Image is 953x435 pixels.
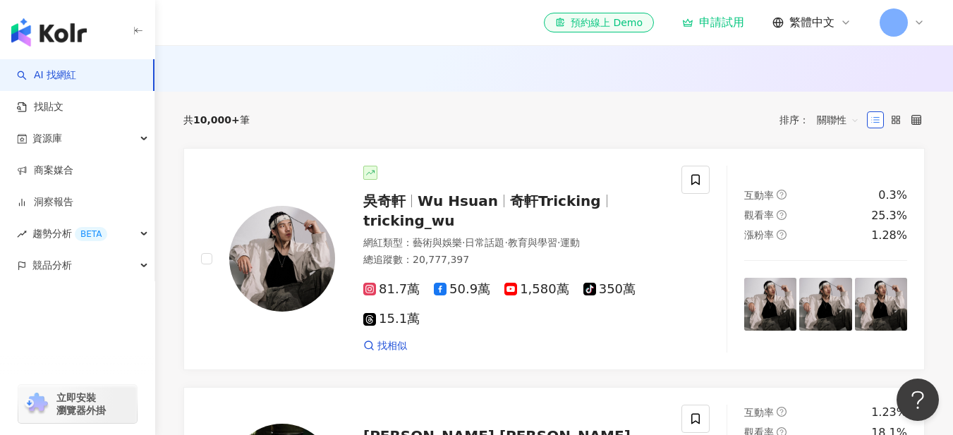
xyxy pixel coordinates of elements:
span: 競品分析 [32,250,72,281]
div: 總追蹤數 ： 20,777,397 [363,253,664,267]
div: 排序： [779,109,867,131]
span: 漲粉率 [744,229,774,240]
div: 1.23% [871,405,907,420]
span: 吳奇軒 [363,192,406,209]
a: 找相似 [363,339,407,353]
img: logo [11,18,87,47]
a: 洞察報告 [17,195,73,209]
a: searchAI 找網紅 [17,68,76,82]
span: · [557,237,560,248]
img: post-image [744,278,796,330]
div: 1.28% [871,228,907,243]
span: question-circle [777,407,787,417]
span: question-circle [777,190,787,200]
span: 奇軒Tricking [510,192,601,209]
span: 350萬 [583,282,636,297]
div: 網紅類型 ： [363,236,664,250]
span: 資源庫 [32,123,62,154]
span: 1,580萬 [504,282,569,297]
span: question-circle [777,210,787,220]
span: · [462,237,465,248]
span: 觀看率 [744,209,774,221]
span: Wu Hsuan [418,192,498,209]
span: 藝術與娛樂 [413,237,462,248]
span: 運動 [560,237,580,248]
a: KOL Avatar吳奇軒Wu Hsuan奇軒Trickingtricking_wu網紅類型：藝術與娛樂·日常話題·教育與學習·運動總追蹤數：20,777,39781.7萬50.9萬1,580萬... [183,148,925,371]
a: 預約線上 Demo [544,13,654,32]
span: 趨勢分析 [32,218,107,250]
img: KOL Avatar [229,206,335,312]
span: 互動率 [744,190,774,201]
span: 立即安裝 瀏覽器外掛 [56,391,106,417]
span: · [504,237,507,248]
span: 81.7萬 [363,282,420,297]
iframe: Help Scout Beacon - Open [897,379,939,421]
span: 繁體中文 [789,15,834,30]
span: tricking_wu [363,212,455,229]
span: 找相似 [377,339,407,353]
div: 共 筆 [183,114,250,125]
span: question-circle [777,230,787,240]
span: 15.1萬 [363,312,420,326]
img: post-image [855,278,907,330]
a: 商案媒合 [17,164,73,178]
span: 關聯性 [817,109,859,131]
div: 0.3% [878,188,907,203]
span: 互動率 [744,407,774,418]
a: chrome extension立即安裝 瀏覽器外掛 [18,385,137,423]
span: 日常話題 [465,237,504,248]
a: 找貼文 [17,100,63,114]
img: post-image [799,278,851,330]
a: 申請試用 [682,16,744,30]
span: 50.9萬 [434,282,490,297]
div: 25.3% [871,208,907,223]
span: 教育與學習 [508,237,557,248]
span: 10,000+ [193,114,240,125]
span: rise [17,229,27,239]
div: BETA [75,227,107,241]
img: chrome extension [23,393,50,415]
div: 預約線上 Demo [555,16,643,30]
